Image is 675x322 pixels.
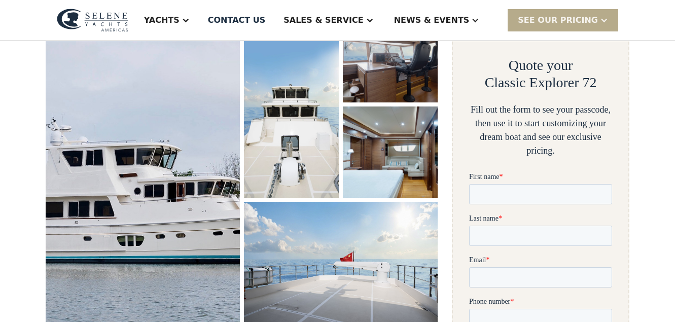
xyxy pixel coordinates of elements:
[208,14,266,26] div: Contact US
[283,14,363,26] div: Sales & Service
[343,106,438,198] a: open lightbox
[394,14,470,26] div: News & EVENTS
[469,103,612,158] div: Fill out the form to see your passcode, then use it to start customizing your dream boat and see ...
[244,11,339,198] a: open lightbox
[144,14,180,26] div: Yachts
[518,14,598,26] div: SEE Our Pricing
[57,9,128,32] img: logo
[509,57,573,74] h2: Quote your
[343,11,438,102] a: open lightbox
[343,106,438,198] img: Luxury trawler yacht interior featuring a spacious cabin with a comfortable bed, modern sofa, and...
[485,74,597,91] h2: Classic Explorer 72
[508,9,618,31] div: SEE Our Pricing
